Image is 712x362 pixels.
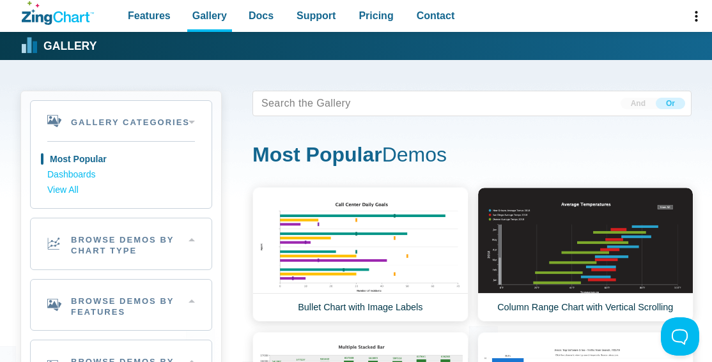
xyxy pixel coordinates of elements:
span: Features [128,10,171,21]
span: Gallery [43,40,97,52]
a: Bullet Chart with Image Labels [252,187,468,322]
span: And [626,97,651,110]
span: Support [297,10,336,21]
span: Browse Demos By Features [71,296,191,318]
span: Contact [417,10,455,21]
iframe: Toggle Customer Support [661,317,699,356]
span: Most Popular [252,143,382,166]
span: Docs [249,10,274,21]
span: Gallery Categories [71,117,190,128]
span: Demos [382,143,447,166]
a: Gallery [22,36,97,56]
a: ZingChart Logo. Click to return to the homepage [22,1,94,25]
span: Gallery [192,10,227,21]
span: Or [661,97,680,110]
span: Pricing [359,10,393,21]
a: Column Range Chart with Vertical Scrolling [477,187,693,322]
span: Browse Demos By Chart Type [71,235,191,257]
